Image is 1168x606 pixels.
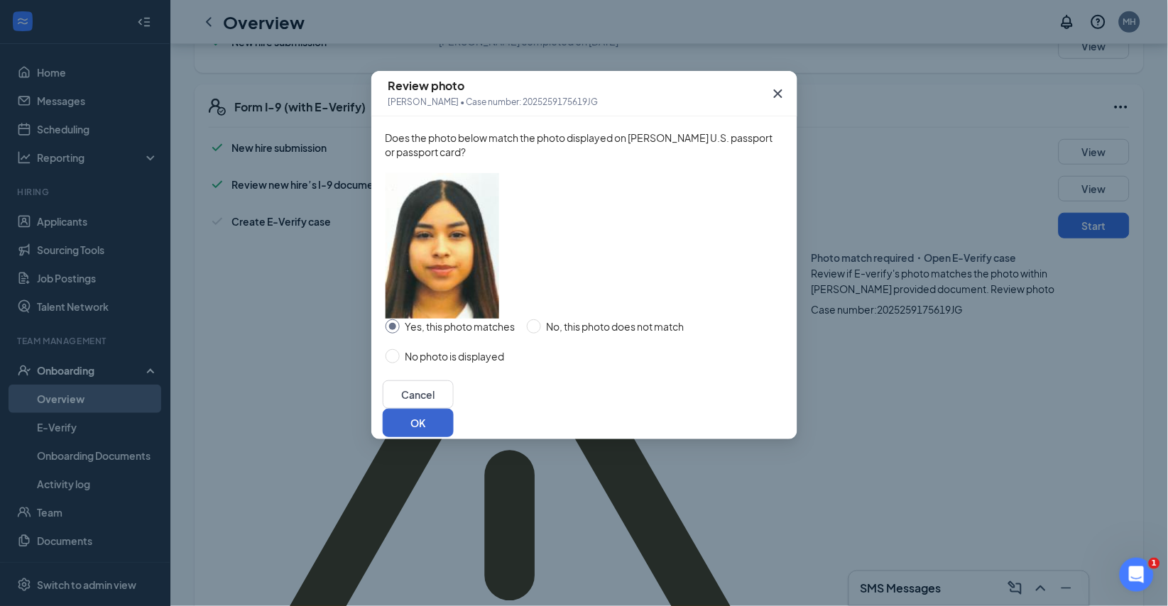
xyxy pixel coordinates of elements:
[400,348,511,364] span: No photo is displayed
[383,409,454,437] button: OK
[759,71,797,116] button: Close
[386,173,499,319] img: employee
[770,85,787,102] svg: Cross
[1149,558,1160,569] span: 1
[388,78,599,94] span: Review photo
[388,95,599,109] span: [PERSON_NAME] • Case number: 2025259175619JG
[1120,558,1154,592] iframe: Intercom live chat
[383,380,454,409] button: Cancel
[400,319,521,334] span: Yes, this photo matches
[541,319,690,334] span: No, this photo does not match
[386,131,783,159] span: Does the photo below match the photo displayed on [PERSON_NAME] U.S. passport or passport card?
